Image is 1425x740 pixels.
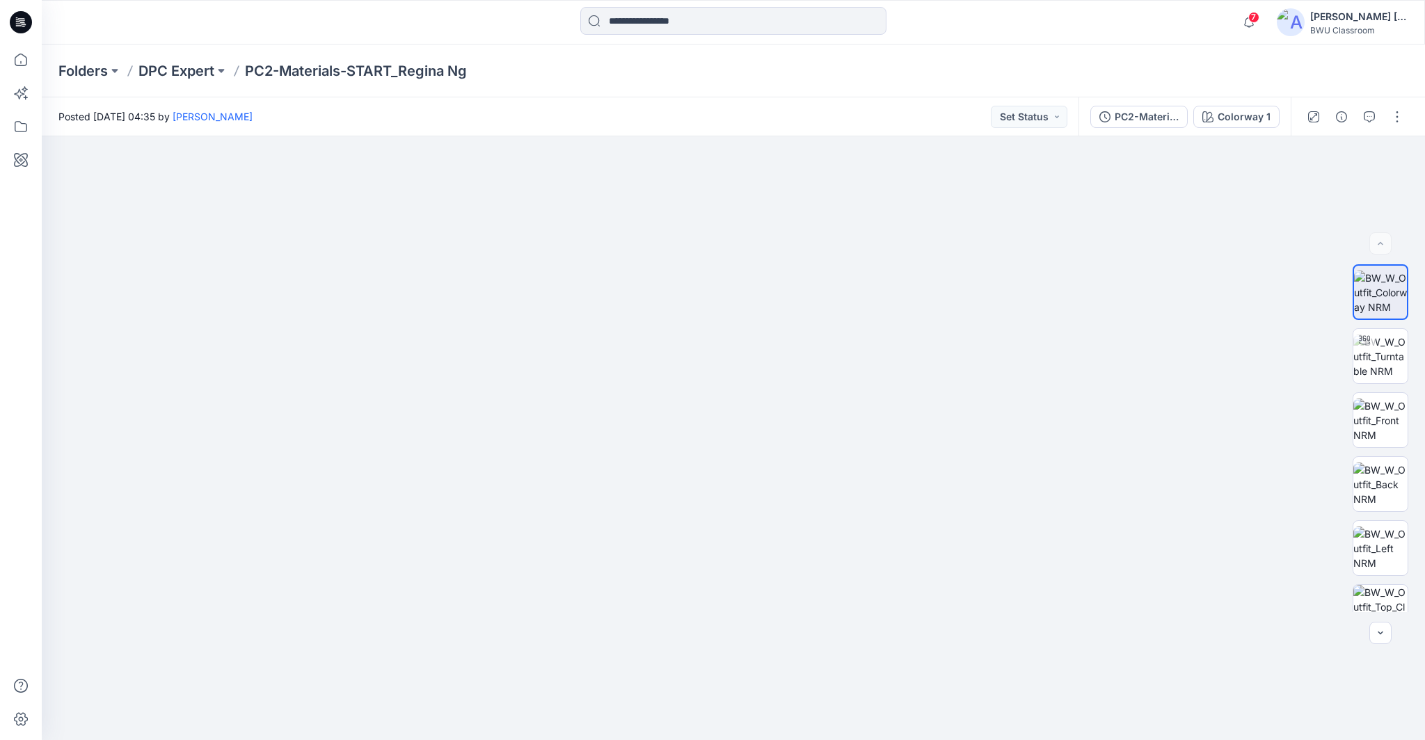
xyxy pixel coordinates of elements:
a: DPC Expert [138,61,214,81]
span: Posted [DATE] 04:35 by [58,109,253,124]
div: PC2-Materials-START [1115,109,1179,124]
div: [PERSON_NAME] [PERSON_NAME] [PERSON_NAME] [1310,8,1408,25]
img: BW_W_Outfit_Colorway NRM [1354,271,1407,314]
img: BW_W_Outfit_Front NRM [1353,399,1408,442]
span: 7 [1248,12,1259,23]
div: BWU Classroom [1310,25,1408,35]
img: avatar [1277,8,1305,36]
img: BW_W_Outfit_Back NRM [1353,462,1408,506]
a: [PERSON_NAME] [173,111,253,122]
p: PC2-Materials-START_Regina Ng [245,61,467,81]
button: Details [1330,106,1353,128]
img: BW_W_Outfit_Top_CloseUp NRM [1353,585,1408,639]
img: BW_W_Outfit_Turntable NRM [1353,335,1408,378]
img: BW_W_Outfit_Left NRM [1353,526,1408,570]
button: PC2-Materials-START [1090,106,1188,128]
div: Colorway 1 [1218,109,1271,124]
a: Folders [58,61,108,81]
button: Colorway 1 [1193,106,1280,128]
